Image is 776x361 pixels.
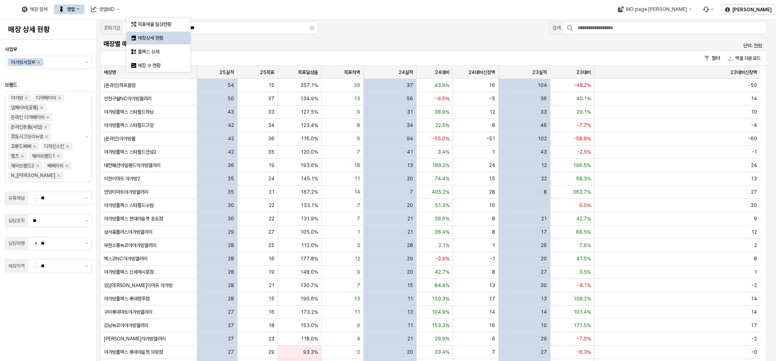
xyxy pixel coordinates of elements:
[104,269,154,275] span: 아가방플렉스 신세계시흥점
[432,162,449,169] span: 189.2%
[399,69,413,76] span: 24실적
[751,175,757,182] span: 13
[301,242,318,249] span: 112.0%
[268,242,274,249] span: 25
[8,262,25,270] div: 매장지역
[104,162,160,169] span: 대전패션아일랜드아가방갤러리
[701,53,723,63] button: 필터
[407,162,413,169] span: 13
[357,282,360,289] span: 7
[57,174,60,177] div: Remove N_이야이야오
[407,309,413,315] span: 13
[576,69,591,76] span: 23대비
[754,269,757,275] span: 1
[751,95,757,102] span: 14
[104,215,163,222] span: 아가방플렉스 현대아울렛 송도점
[576,95,591,102] span: 40.1%
[541,255,547,262] span: 20
[228,215,234,222] span: 30
[357,269,360,275] span: 9
[541,162,547,169] span: 12
[300,322,318,329] span: 153.0%
[82,92,91,182] button: 제안 사항 표시
[434,175,449,182] span: 74.4%
[228,82,234,89] span: 54
[300,162,318,169] span: 193.6%
[82,260,91,272] button: 제안 사항 표시
[11,162,34,170] div: 해외브랜드2
[540,109,547,115] span: 33
[300,255,318,262] span: 177.8%
[407,202,413,209] span: 20
[268,149,274,155] span: 35
[228,322,234,329] span: 27
[435,69,449,76] span: 24대비
[268,135,274,142] span: 36
[228,149,234,155] span: 42
[574,296,591,302] span: 109.2%
[751,322,757,329] span: 17
[540,95,547,102] span: 36
[357,109,360,115] span: 9
[434,109,449,115] span: 38.9%
[228,95,234,102] span: 50
[489,109,495,115] span: 12
[33,145,36,148] div: Remove 꼬똥드베베
[104,122,154,129] span: 아가방플렉스 스타필드고양
[487,135,495,142] span: -51
[104,255,148,262] span: 엑스코NC아가방갤러리
[354,296,360,302] span: 13
[301,309,318,315] span: 173.2%
[82,237,91,249] button: 제안 사항 표시
[754,215,757,222] span: 9
[435,202,449,209] span: 51.3%
[492,215,495,222] span: 8
[298,69,318,76] span: 목표달성율
[541,215,547,222] span: 21
[354,189,360,195] span: 14
[357,215,360,222] span: 7
[407,175,413,182] span: 20
[54,4,84,14] button: 영업
[407,242,413,249] span: 28
[439,242,449,249] span: 2.1%
[44,142,64,150] div: 디자인스킨
[573,189,591,195] span: 363.7%
[489,95,495,102] span: -5
[11,152,19,160] div: 엘츠
[552,24,561,32] div: 검색
[82,192,91,204] button: 제안 사항 표시
[438,149,449,155] span: 3.4%
[57,154,60,158] div: Remove 해외브랜드1
[228,336,234,342] span: 27
[357,135,360,142] span: 6
[407,122,413,129] span: 34
[579,202,591,209] span: 0.0%
[269,189,274,195] span: 21
[268,122,274,129] span: 34
[8,25,89,34] h4: 매장 상세 현황
[613,4,696,14] button: MD page [PERSON_NAME]
[11,113,44,121] div: 온라인 디어베이비
[432,296,449,302] span: 150.3%
[354,82,360,89] span: 39
[138,35,181,41] div: 매장상세 현황
[32,152,55,160] div: 해외브랜드1
[407,135,413,142] span: 94
[489,82,495,89] span: 16
[11,94,23,102] div: 아가방
[268,309,274,315] span: 16
[544,189,547,195] span: 8
[228,135,234,142] span: 42
[435,269,449,275] span: 42.7%
[268,336,274,342] span: 23
[228,122,234,129] span: 42
[228,242,234,249] span: 28
[432,189,449,195] span: 405.2%
[489,282,495,289] span: 13
[541,242,547,249] span: 26
[104,189,148,195] span: 안양이마트아가방갤러리
[104,202,154,209] span: 아가방플렉스 스타필드수원
[541,336,547,342] span: 29
[357,336,360,342] span: 4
